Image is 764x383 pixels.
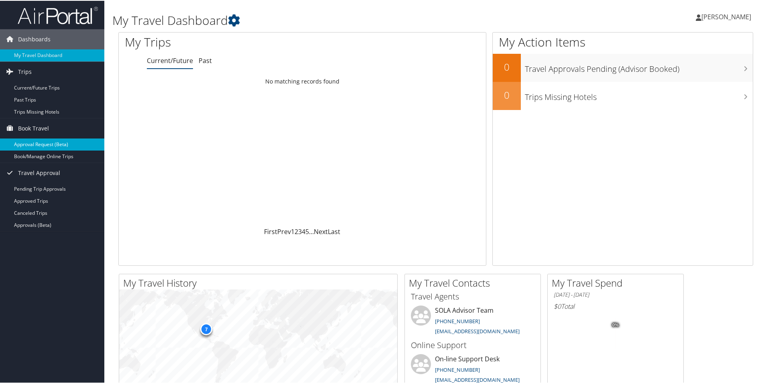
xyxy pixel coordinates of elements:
span: Trips [18,61,32,81]
h6: [DATE] - [DATE] [554,290,677,298]
a: 1 [291,226,295,235]
td: No matching records found [119,73,486,88]
a: 5 [305,226,309,235]
h2: My Travel Spend [552,275,683,289]
h2: 0 [493,59,521,73]
h3: Online Support [411,339,534,350]
div: 7 [200,322,212,334]
span: Book Travel [18,118,49,138]
span: Dashboards [18,29,51,49]
h3: Trips Missing Hotels [525,87,753,102]
a: First [264,226,277,235]
tspan: 0% [612,322,619,327]
a: Prev [277,226,291,235]
a: Past [199,55,212,64]
a: 4 [302,226,305,235]
span: … [309,226,314,235]
a: [PHONE_NUMBER] [435,317,480,324]
a: [EMAIL_ADDRESS][DOMAIN_NAME] [435,327,520,334]
h2: My Travel Contacts [409,275,540,289]
h2: 0 [493,88,521,101]
span: Travel Approval [18,162,60,182]
a: 2 [295,226,298,235]
h3: Travel Approvals Pending (Advisor Booked) [525,59,753,74]
span: $0 [554,301,561,310]
h1: My Action Items [493,33,753,50]
a: Current/Future [147,55,193,64]
h3: Travel Agents [411,290,534,302]
a: [EMAIL_ADDRESS][DOMAIN_NAME] [435,375,520,383]
a: 0Travel Approvals Pending (Advisor Booked) [493,53,753,81]
h6: Total [554,301,677,310]
a: 0Trips Missing Hotels [493,81,753,109]
a: [PERSON_NAME] [696,4,759,28]
a: Next [314,226,328,235]
a: Last [328,226,340,235]
img: airportal-logo.png [18,5,98,24]
h1: My Trips [125,33,327,50]
span: [PERSON_NAME] [701,12,751,20]
a: 3 [298,226,302,235]
li: SOLA Advisor Team [407,305,538,338]
h1: My Travel Dashboard [112,11,544,28]
a: [PHONE_NUMBER] [435,365,480,373]
h2: My Travel History [123,275,397,289]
